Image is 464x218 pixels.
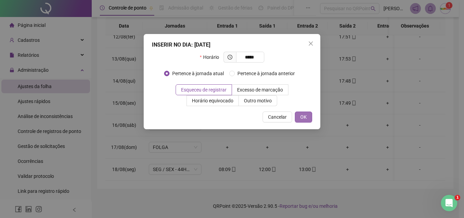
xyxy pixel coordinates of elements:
[228,55,232,60] span: clock-circle
[244,98,272,103] span: Outro motivo
[295,112,312,122] button: OK
[300,113,307,121] span: OK
[441,195,457,211] iframe: Intercom live chat
[200,52,223,63] label: Horário
[237,87,283,93] span: Excesso de marcação
[305,38,316,49] button: Close
[308,41,314,46] span: close
[152,41,312,49] div: INSERIR NO DIA : [DATE]
[268,113,287,121] span: Cancelar
[192,98,233,103] span: Horário equivocado
[455,195,460,200] span: 1
[181,87,227,93] span: Esqueceu de registrar
[169,70,227,77] span: Pertence à jornada atual
[263,112,292,122] button: Cancelar
[235,70,298,77] span: Pertence à jornada anterior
